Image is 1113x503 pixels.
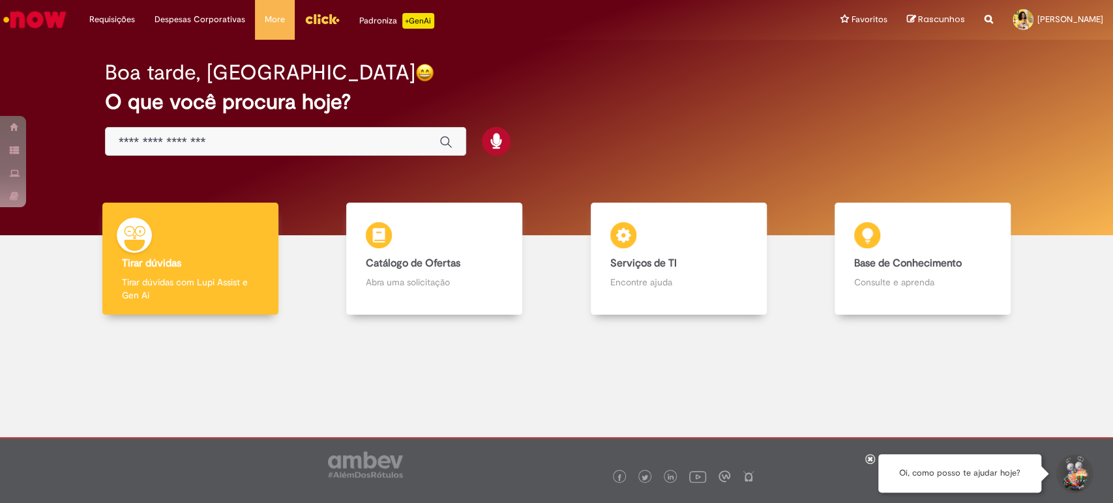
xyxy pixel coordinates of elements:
b: Tirar dúvidas [122,257,181,270]
span: [PERSON_NAME] [1037,14,1103,25]
b: Serviços de TI [610,257,677,270]
span: More [265,13,285,26]
img: ServiceNow [1,7,68,33]
button: Iniciar Conversa de Suporte [1054,454,1093,493]
span: Favoritos [852,13,887,26]
span: Despesas Corporativas [155,13,245,26]
b: Base de Conhecimento [854,257,962,270]
a: Serviços de TI Encontre ajuda [557,203,801,315]
span: Requisições [89,13,135,26]
p: Consulte e aprenda [854,276,991,289]
img: happy-face.png [415,63,434,82]
div: Oi, como posso te ajudar hoje? [878,454,1041,493]
b: Catálogo de Ofertas [366,257,460,270]
p: Abra uma solicitação [366,276,503,289]
img: click_logo_yellow_360x200.png [304,9,340,29]
img: logo_footer_ambev_rotulo_gray.png [328,452,403,478]
h2: Boa tarde, [GEOGRAPHIC_DATA] [105,61,415,84]
img: logo_footer_twitter.png [642,474,648,481]
img: logo_footer_workplace.png [719,470,730,482]
a: Tirar dúvidas Tirar dúvidas com Lupi Assist e Gen Ai [68,203,312,315]
a: Base de Conhecimento Consulte e aprenda [801,203,1045,315]
a: Catálogo de Ofertas Abra uma solicitação [312,203,556,315]
img: logo_footer_facebook.png [616,474,623,481]
h2: O que você procura hoje? [105,91,1008,113]
p: Tirar dúvidas com Lupi Assist e Gen Ai [122,276,259,302]
div: Padroniza [359,13,434,29]
p: Encontre ajuda [610,276,747,289]
p: +GenAi [402,13,434,29]
span: Rascunhos [918,13,965,25]
img: logo_footer_naosei.png [743,470,754,482]
img: logo_footer_linkedin.png [668,474,674,481]
a: Rascunhos [907,14,965,26]
img: logo_footer_youtube.png [689,468,706,485]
